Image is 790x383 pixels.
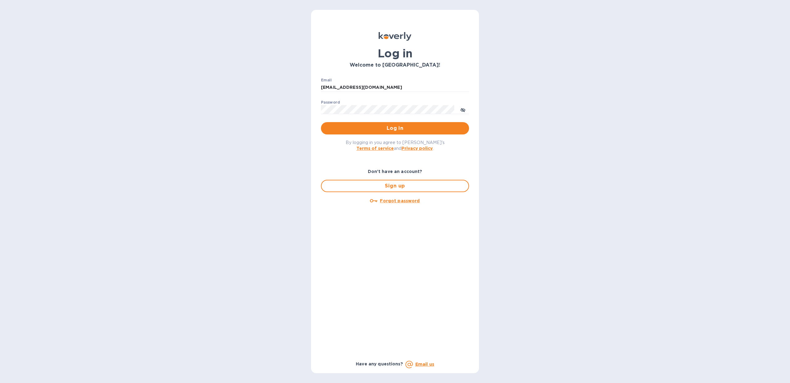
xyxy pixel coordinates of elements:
button: toggle password visibility [457,103,469,116]
button: Sign up [321,180,469,192]
u: Forgot password [380,198,420,203]
button: Log in [321,122,469,134]
img: Koverly [379,32,411,41]
label: Email [321,78,332,82]
a: Terms of service [356,146,394,151]
h3: Welcome to [GEOGRAPHIC_DATA]! [321,62,469,68]
b: Don't have an account? [368,169,422,174]
h1: Log in [321,47,469,60]
span: By logging in you agree to [PERSON_NAME]'s and . [346,140,445,151]
input: Enter email address [321,83,469,92]
span: Log in [326,125,464,132]
span: Sign up [326,182,464,190]
a: Privacy policy [401,146,433,151]
label: Password [321,101,340,104]
b: Have any questions? [356,361,403,366]
a: Email us [415,362,434,367]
